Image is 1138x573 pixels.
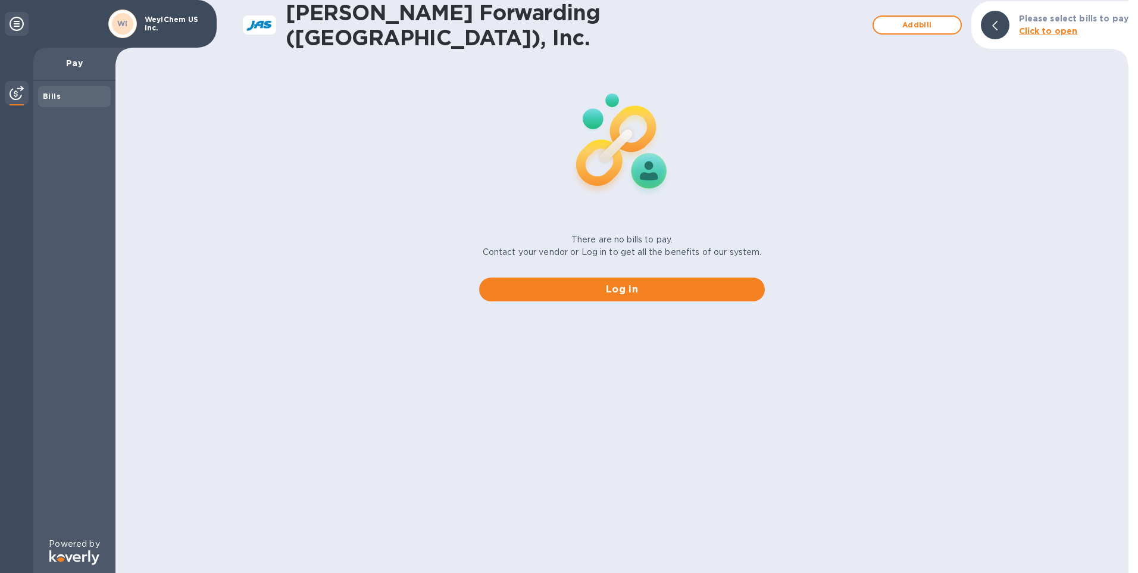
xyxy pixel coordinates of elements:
p: Pay [43,57,106,69]
b: Bills [43,92,61,101]
p: Powered by [49,538,99,550]
span: Log in [489,282,755,297]
p: WeylChem US Inc. [145,15,204,32]
b: Click to open [1019,26,1078,36]
button: Addbill [873,15,962,35]
span: Add bill [883,18,951,32]
button: Log in [479,278,765,301]
b: WI [117,19,128,28]
img: Logo [49,550,99,565]
b: Please select bills to pay [1019,14,1128,23]
p: There are no bills to pay. Contact your vendor or Log in to get all the benefits of our system. [483,233,762,259]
